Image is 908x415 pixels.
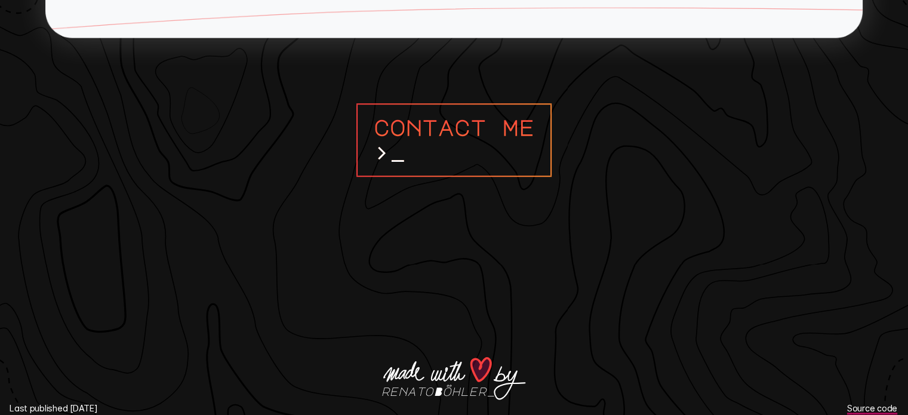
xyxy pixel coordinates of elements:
[374,115,535,140] span: Contact me
[70,403,98,413] time: [DATE]
[381,381,495,402] span: renatoBöhler
[382,356,527,401] svg: Made with love by: Renato Böhler
[356,103,552,177] button: Contact me
[374,140,406,165] span: >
